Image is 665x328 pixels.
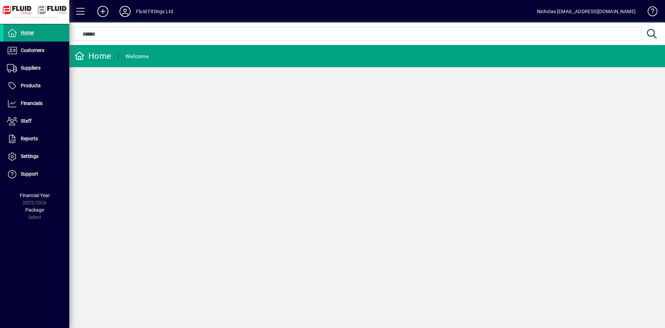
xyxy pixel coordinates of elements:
a: Staff [3,113,69,130]
div: Nicholas [EMAIL_ADDRESS][DOMAIN_NAME] [537,6,636,17]
a: Customers [3,42,69,59]
div: Welcome [125,51,149,62]
span: Home [21,30,34,35]
span: Package [25,207,44,213]
a: Reports [3,130,69,148]
span: Reports [21,136,38,141]
a: Settings [3,148,69,165]
span: Financials [21,100,43,106]
a: Products [3,77,69,95]
span: Support [21,171,38,177]
span: Financial Year [20,193,50,198]
span: Staff [21,118,32,124]
div: Home [74,51,111,62]
button: Add [92,5,114,18]
span: Settings [21,153,38,159]
a: Support [3,166,69,183]
div: Fluid Fittings Ltd [136,6,173,17]
a: Financials [3,95,69,112]
a: Knowledge Base [642,1,656,24]
span: Customers [21,47,44,53]
span: Suppliers [21,65,41,71]
a: Suppliers [3,60,69,77]
button: Profile [114,5,136,18]
span: Products [21,83,41,88]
